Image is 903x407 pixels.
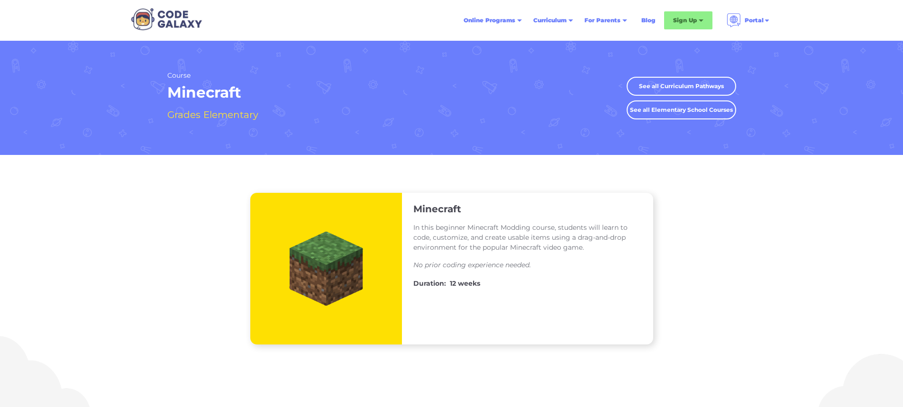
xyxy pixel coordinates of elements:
h4: Duration: [413,278,446,289]
h4: 12 weeks [450,278,480,289]
div: For Parents [584,16,620,25]
h4: Elementary [203,107,258,123]
p: In this beginner Minecraft Modding course, students will learn to code, customize, and create usa... [413,223,642,253]
div: Sign Up [673,16,697,25]
div: Online Programs [464,16,515,25]
em: No prior coding experience needed. [413,261,531,269]
a: See all Curriculum Pathways [627,77,736,96]
h2: Course [167,71,261,80]
h4: Grades [167,107,201,123]
div: Portal [745,16,764,25]
a: Blog [636,12,661,29]
div: Curriculum [533,16,566,25]
h3: Minecraft [413,203,461,215]
h1: Minecraft [167,83,261,102]
a: See all Elementary School Courses [627,100,736,119]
